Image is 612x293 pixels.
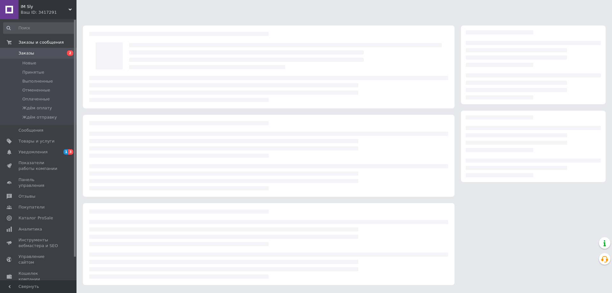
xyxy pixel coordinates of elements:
[18,50,34,56] span: Заказы
[18,194,35,199] span: Отзывы
[22,114,57,120] span: Ждём отправку
[63,149,69,155] span: 1
[22,87,50,93] span: Отмененные
[18,149,47,155] span: Уведомления
[18,204,45,210] span: Покупатели
[68,149,73,155] span: 3
[22,78,53,84] span: Выполненные
[3,22,75,34] input: Поиск
[18,237,59,249] span: Инструменты вебмастера и SEO
[21,4,69,10] span: IM Sly
[22,96,50,102] span: Оплаченные
[22,70,44,75] span: Принятые
[18,138,55,144] span: Товары и услуги
[18,271,59,282] span: Кошелек компании
[18,226,42,232] span: Аналитика
[18,215,53,221] span: Каталог ProSale
[21,10,76,15] div: Ваш ID: 3417291
[67,50,73,56] span: 2
[18,254,59,265] span: Управление сайтом
[18,160,59,172] span: Показатели работы компании
[18,128,43,133] span: Сообщения
[18,177,59,188] span: Панель управления
[22,105,52,111] span: Ждём оплату
[22,60,36,66] span: Новые
[18,40,64,45] span: Заказы и сообщения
